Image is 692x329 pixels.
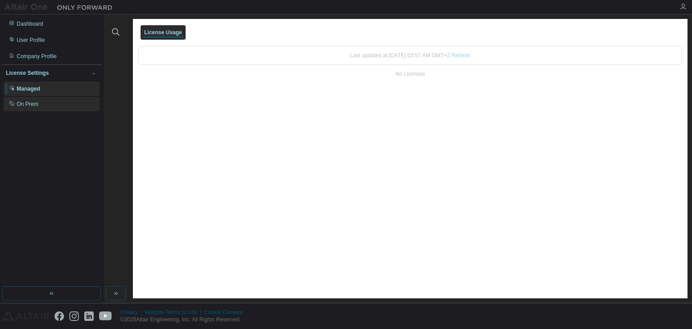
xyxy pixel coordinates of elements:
[55,311,64,321] img: facebook.svg
[144,29,182,36] div: License Usage
[17,85,40,92] div: Managed
[138,70,682,78] div: No Licenses
[17,20,43,27] div: Dashboard
[84,311,94,321] img: linkedin.svg
[17,101,38,108] div: On Prem
[145,309,204,316] div: Website Terms of Use
[6,69,49,77] div: License Settings
[120,316,248,324] p: © 2025 Altair Engineering, Inc. All Rights Reserved.
[5,3,117,12] img: Altair One
[99,311,112,321] img: youtube.svg
[204,309,248,316] div: Cookie Consent
[17,53,57,60] div: Company Profile
[17,37,45,44] div: User Profile
[69,311,79,321] img: instagram.svg
[120,309,145,316] div: Privacy
[138,46,682,65] div: Last updated at: [DATE] 03:57 AM GMT+2
[3,311,49,321] img: altair_logo.svg
[451,52,470,59] a: Refresh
